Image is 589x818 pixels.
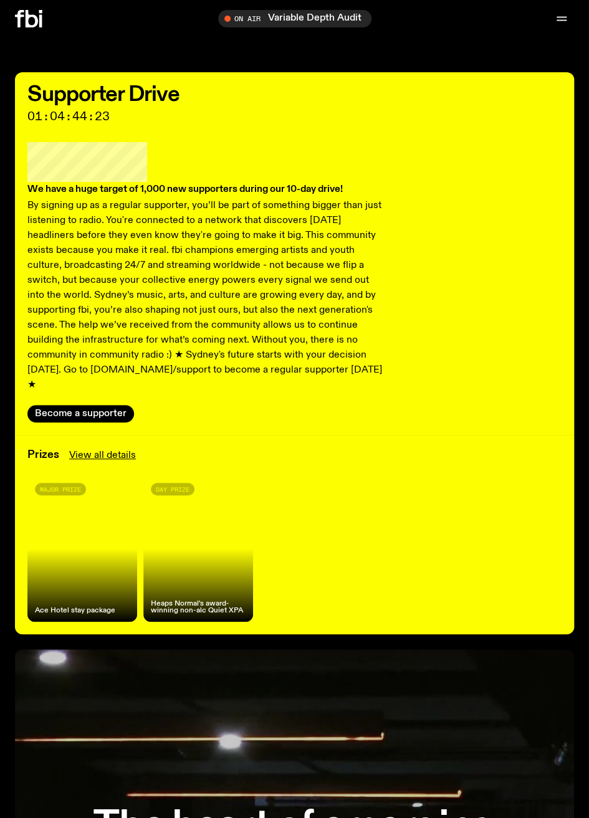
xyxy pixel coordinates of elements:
[27,405,134,422] button: Become a supporter
[27,182,386,197] h3: We have a huge target of 1,000 new supporters during our 10-day drive!
[27,111,562,122] span: 01:04:44:23
[35,607,115,614] h4: Ace Hotel stay package
[40,486,81,493] span: major prize
[27,450,59,460] h3: Prizes
[218,10,371,27] button: On AirVariable Depth Audit
[27,198,386,392] p: By signing up as a regular supporter, you’ll be part of something bigger than just listening to r...
[69,448,136,463] a: View all details
[27,85,562,105] h2: Supporter Drive
[151,601,246,614] h4: Heaps Normal's award-winning non-alc Quiet XPA
[156,486,189,493] span: day prize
